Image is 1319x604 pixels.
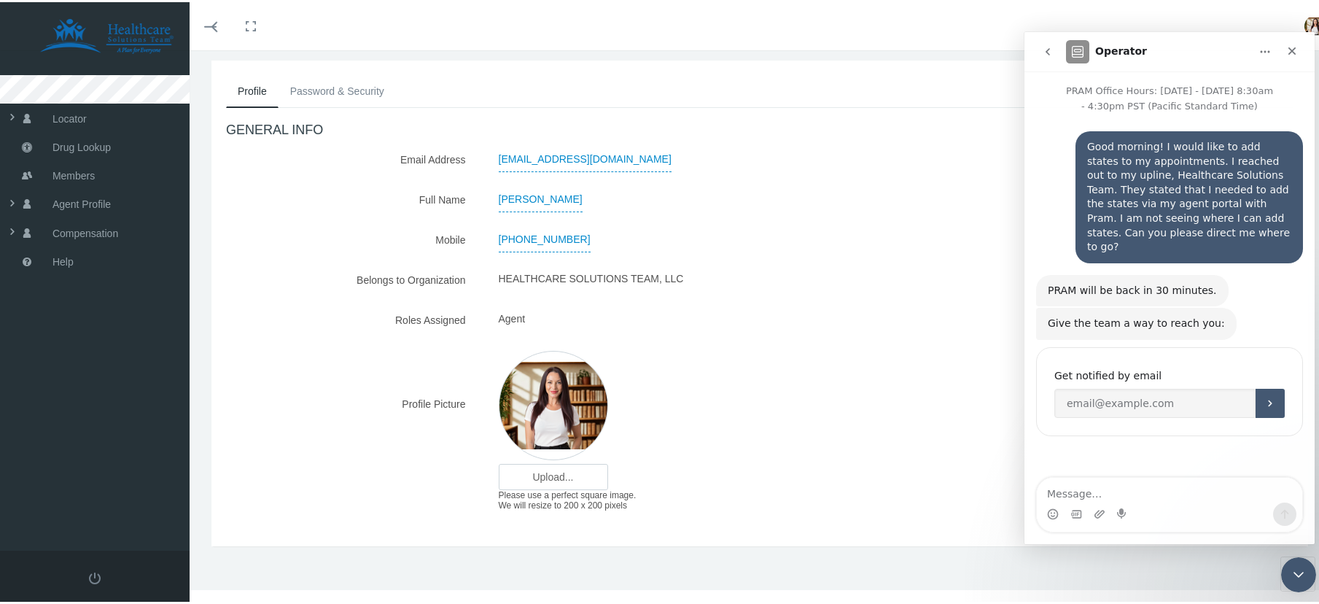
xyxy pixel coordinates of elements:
[384,305,477,330] label: Roles Assigned
[1024,30,1315,542] iframe: Intercom live chat
[279,73,396,105] a: Password & Security
[408,185,477,210] label: Full Name
[499,144,672,170] span: [EMAIL_ADDRESS][DOMAIN_NAME]
[19,16,194,53] img: HEALTHCARE SOLUTIONS TEAM, LLC
[226,120,1293,136] h4: GENERAL INFO
[346,265,476,290] label: Belongs to Organization
[226,73,279,106] a: Profile
[424,225,476,250] label: Mobile
[499,349,608,458] img: S_Profile_Picture_11571.png
[499,185,583,210] span: [PERSON_NAME]
[52,131,111,159] span: Drug Lookup
[499,488,637,508] span: Please use a perfect square image. We will resize to 200 x 200 pixels
[499,266,684,287] span: HEALTHCARE SOLUTIONS TEAM, LLC
[52,246,74,274] span: Help
[391,389,476,414] label: Profile Picture
[1281,555,1316,590] iframe: Intercom live chat
[488,305,1124,330] div: Agent
[499,225,591,250] span: [PHONE_NUMBER]
[389,144,476,170] label: Email Address
[52,160,95,187] span: Members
